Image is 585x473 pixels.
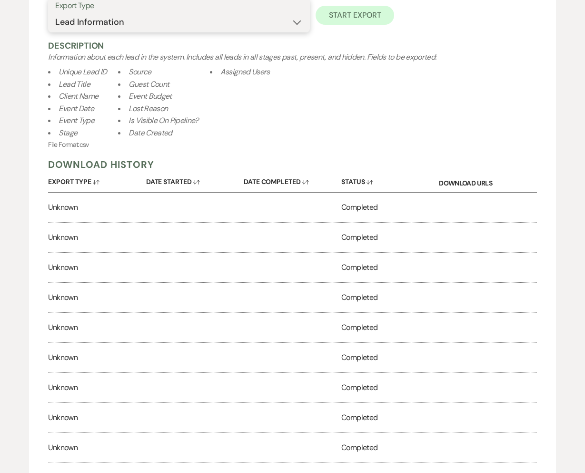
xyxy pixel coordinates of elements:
div: Completed [341,223,439,252]
li: Client Name [48,90,107,103]
div: Unknown [48,193,146,222]
li: Is Visible On Pipeline? [118,114,198,127]
p: File Format: csv [48,140,536,150]
li: Unique Lead ID [48,66,107,78]
div: Completed [341,403,439,432]
li: Stage [48,127,107,139]
div: Completed [341,193,439,222]
div: Unknown [48,373,146,402]
button: Date Completed [244,171,341,189]
div: Completed [341,373,439,402]
div: Download URLs [439,171,536,192]
div: Completed [341,343,439,372]
div: Unknown [48,223,146,252]
div: Unknown [48,433,146,463]
div: Unknown [48,283,146,312]
div: Unknown [48,313,146,342]
li: Assigned Users [210,66,270,78]
span: Fields to be exported: [48,52,536,140]
h5: Download History [48,158,536,171]
h5: Description [48,40,536,51]
button: Start Export [316,6,394,25]
li: Source [118,66,198,78]
div: Completed [341,283,439,312]
div: Completed [341,253,439,282]
div: Unknown [48,253,146,282]
button: Date Started [146,171,244,189]
p: Information about each lead in the system. Includes all leads in all stages past, present, and hi... [48,51,536,140]
div: Completed [341,433,439,463]
li: Event Date [48,103,107,115]
div: Completed [341,313,439,342]
li: Date Created [118,127,198,139]
button: Status [341,171,439,189]
div: Unknown [48,403,146,432]
div: Unknown [48,343,146,372]
li: Lead Title [48,78,107,91]
li: Guest Count [118,78,198,91]
button: Export Type [48,171,146,189]
li: Lost Reason [118,103,198,115]
li: Event Type [48,114,107,127]
li: Event Budget [118,90,198,103]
